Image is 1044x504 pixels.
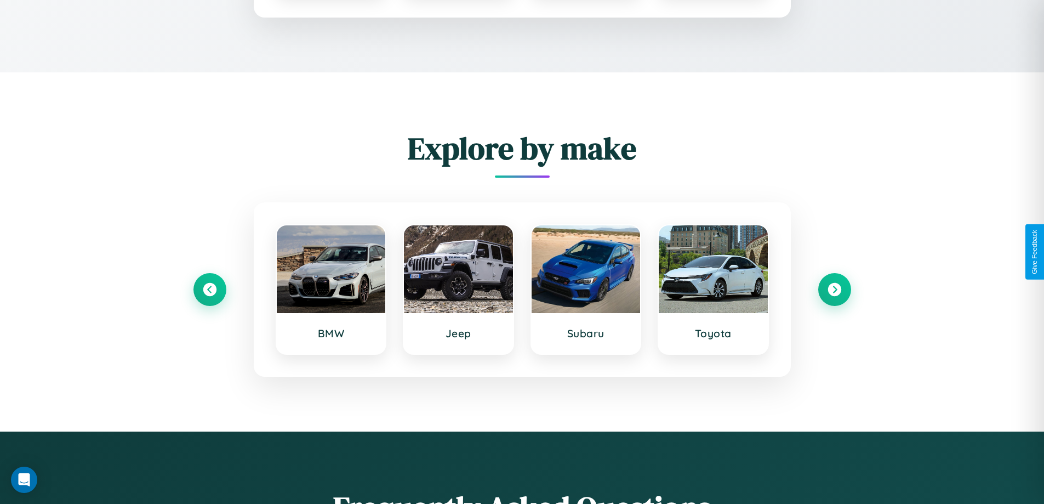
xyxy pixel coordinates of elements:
h3: BMW [288,327,375,340]
h2: Explore by make [193,127,851,169]
div: Open Intercom Messenger [11,467,37,493]
h3: Subaru [543,327,630,340]
h3: Jeep [415,327,502,340]
h3: Toyota [670,327,757,340]
div: Give Feedback [1031,230,1039,274]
